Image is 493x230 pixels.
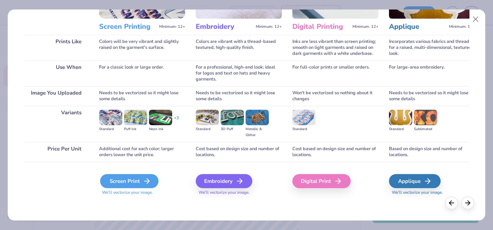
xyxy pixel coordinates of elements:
[196,86,282,106] div: Needs to be vectorized so it might lose some details
[246,110,269,125] img: Metallic & Glitter
[292,174,351,188] div: Digital Print
[24,86,89,106] div: Image You Uploaded
[389,35,475,60] div: Incorporates various fabrics and threads for a raised, multi-dimensional, textured look.
[246,126,269,138] div: Metallic & Glitter
[196,35,282,60] div: Colors are vibrant with a thread-based textured, high-quality finish.
[389,190,475,196] span: We'll vectorize your image.
[196,22,253,31] h3: Embroidery
[389,174,441,188] div: Applique
[389,126,412,132] div: Standard
[221,126,244,132] div: 3D Puff
[99,110,122,125] img: Standard
[414,110,437,125] img: Sublimated
[99,86,185,106] div: Needs to be vectorized so it might lose some details
[292,86,378,106] div: Won't be vectorized so nothing about it changes
[292,35,378,60] div: Inks are less vibrant than screen printing; smooth on light garments and raised on dark garments ...
[414,126,437,132] div: Sublimated
[100,174,158,188] div: Screen Print
[389,22,446,31] h3: Applique
[292,22,350,31] h3: Digital Printing
[124,126,147,132] div: Puff Ink
[196,60,282,86] div: For a professional, high-end look; ideal for logos and text on hats and heavy garments.
[389,142,475,162] div: Based on design size and number of locations.
[174,115,179,127] div: + 3
[292,126,316,132] div: Standard
[99,142,185,162] div: Additional cost for each color; larger orders lower the unit price.
[256,24,282,29] span: Minimum: 12+
[389,110,412,125] img: Standard
[292,110,316,125] img: Standard
[99,35,185,60] div: Colors will be very vibrant and slightly raised on the garment's surface.
[99,126,122,132] div: Standard
[149,110,172,125] img: Neon Ink
[352,24,378,29] span: Minimum: 12+
[449,24,475,29] span: Minimum: 12+
[292,142,378,162] div: Cost based on design size and number of locations.
[24,106,89,142] div: Variants
[24,35,89,60] div: Prints Like
[196,174,252,188] div: Embroidery
[99,190,185,196] span: We'll vectorize your image.
[469,13,482,26] button: Close
[99,60,185,86] div: For a classic look or large order.
[124,110,147,125] img: Puff Ink
[99,22,156,31] h3: Screen Printing
[221,110,244,125] img: 3D Puff
[196,126,219,132] div: Standard
[24,60,89,86] div: Use When
[159,24,185,29] span: Minimum: 12+
[389,60,475,86] div: For large-area embroidery.
[24,142,89,162] div: Price Per Unit
[196,190,282,196] span: We'll vectorize your image.
[196,142,282,162] div: Cost based on design size and number of locations.
[196,110,219,125] img: Standard
[292,60,378,86] div: For full-color prints or smaller orders.
[389,86,475,106] div: Needs to be vectorized so it might lose some details
[149,126,172,132] div: Neon Ink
